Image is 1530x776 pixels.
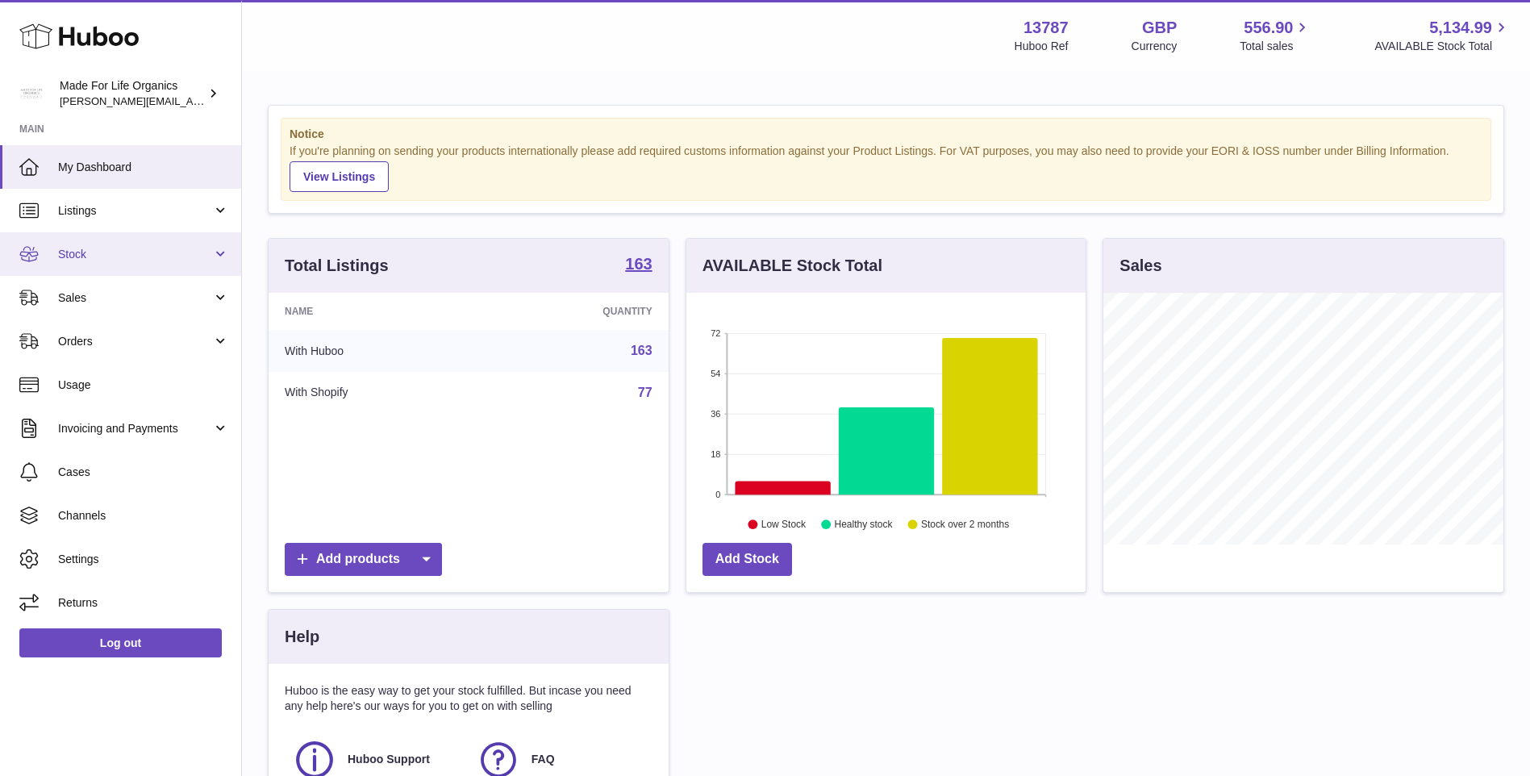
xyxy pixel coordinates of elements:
h3: Total Listings [285,255,389,277]
td: With Huboo [269,330,484,372]
div: Currency [1132,39,1178,54]
p: Huboo is the easy way to get your stock fulfilled. But incase you need any help here's our ways f... [285,683,652,714]
a: Add products [285,543,442,576]
span: Listings [58,203,212,219]
th: Name [269,293,484,330]
text: 18 [711,449,720,459]
a: 77 [638,386,652,399]
a: 163 [631,344,652,357]
text: Stock over 2 months [921,519,1009,530]
span: 556.90 [1244,17,1293,39]
img: geoff.winwood@madeforlifeorganics.com [19,81,44,106]
span: Channels [58,508,229,524]
span: Settings [58,552,229,567]
span: Returns [58,595,229,611]
text: Low Stock [761,519,807,530]
span: 5,134.99 [1429,17,1492,39]
th: Quantity [484,293,668,330]
text: Healthy stock [834,519,893,530]
h3: AVAILABLE Stock Total [702,255,882,277]
a: View Listings [290,161,389,192]
span: AVAILABLE Stock Total [1374,39,1511,54]
a: 163 [625,256,652,275]
td: With Shopify [269,372,484,414]
div: Huboo Ref [1015,39,1069,54]
strong: Notice [290,127,1482,142]
span: Orders [58,334,212,349]
strong: 163 [625,256,652,272]
span: Sales [58,290,212,306]
text: 72 [711,328,720,338]
a: 556.90 Total sales [1240,17,1311,54]
span: Huboo Support [348,752,430,767]
a: Log out [19,628,222,657]
span: Invoicing and Payments [58,421,212,436]
span: Usage [58,378,229,393]
strong: GBP [1142,17,1177,39]
text: 0 [715,490,720,499]
strong: 13787 [1023,17,1069,39]
span: FAQ [532,752,555,767]
span: Stock [58,247,212,262]
span: Total sales [1240,39,1311,54]
text: 54 [711,369,720,378]
text: 36 [711,409,720,419]
div: Made For Life Organics [60,78,205,109]
a: 5,134.99 AVAILABLE Stock Total [1374,17,1511,54]
span: My Dashboard [58,160,229,175]
h3: Help [285,626,319,648]
h3: Sales [1119,255,1161,277]
span: Cases [58,465,229,480]
div: If you're planning on sending your products internationally please add required customs informati... [290,144,1482,192]
span: [PERSON_NAME][EMAIL_ADDRESS][PERSON_NAME][DOMAIN_NAME] [60,94,410,107]
a: Add Stock [702,543,792,576]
